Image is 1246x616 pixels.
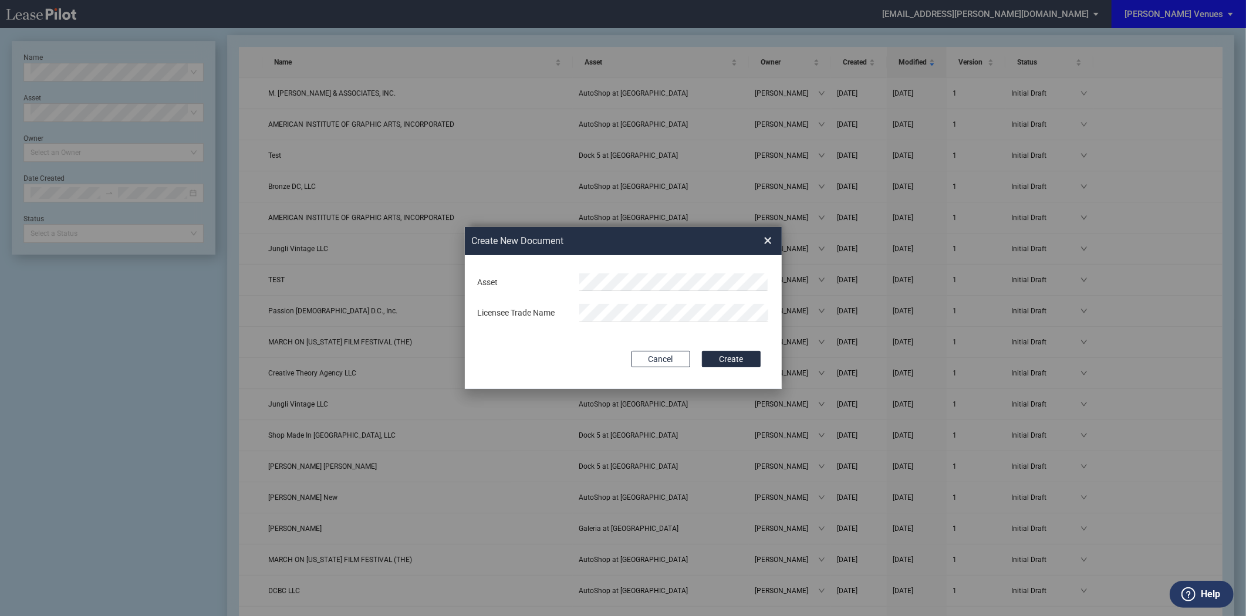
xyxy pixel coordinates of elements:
[471,277,572,289] div: Asset
[632,351,690,367] button: Cancel
[764,231,772,250] span: ×
[1201,587,1220,602] label: Help
[579,304,769,321] input: Licensee Trade Name
[702,351,761,367] button: Create
[471,307,572,319] div: Licensee Trade Name
[465,227,782,390] md-dialog: Create New ...
[472,235,722,248] h2: Create New Document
